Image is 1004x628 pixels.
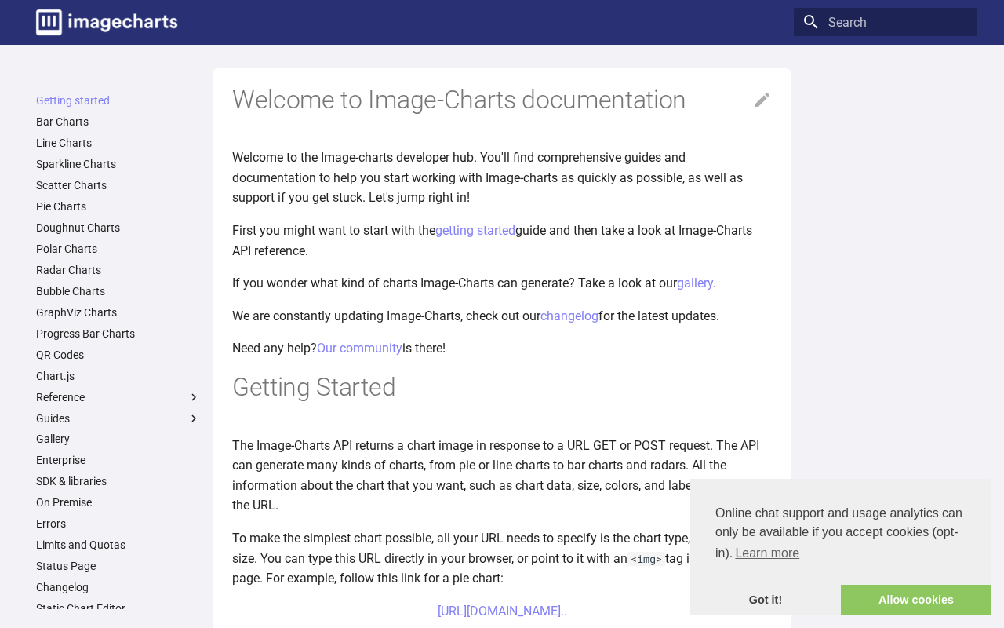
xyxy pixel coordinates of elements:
a: On Premise [36,495,201,509]
h1: Getting Started [232,371,772,404]
a: changelog [540,309,598,323]
a: SDK & libraries [36,474,201,488]
a: Static Chart Editor [36,601,201,615]
a: Doughnut Charts [36,221,201,235]
img: logo [36,9,177,35]
a: Our community [317,341,402,356]
code: <img> [627,552,665,566]
a: learn more about cookies [733,542,802,565]
p: Welcome to the Image-charts developer hub. You'll find comprehensive guides and documentation to ... [232,148,772,208]
label: Reference [36,390,201,404]
a: allow cookies [841,585,991,616]
a: Enterprise [36,453,201,467]
a: Radar Charts [36,263,201,277]
a: Progress Bar Charts [36,327,201,341]
a: Getting started [36,93,201,108]
h1: Welcome to Image-Charts documentation [232,84,772,117]
a: Polar Charts [36,242,201,256]
a: getting started [435,223,515,238]
p: First you might want to start with the guide and then take a look at Image-Charts API reference. [232,221,772,261]
a: Gallery [36,432,201,446]
a: Scatter Charts [36,178,201,192]
a: [URL][DOMAIN_NAME].. [438,604,567,619]
a: Limits and Quotas [36,538,201,552]
div: cookieconsent [690,479,991,615]
a: Chart.js [36,369,201,383]
p: If you wonder what kind of charts Image-Charts can generate? Take a look at our . [232,273,772,294]
a: Bar Charts [36,115,201,129]
a: gallery [677,276,713,290]
a: Changelog [36,580,201,594]
a: GraphViz Charts [36,305,201,319]
p: To make the simplest chart possible, all your URL needs to specify is the chart type, data, and s... [232,528,772,589]
p: The Image-Charts API returns a chart image in response to a URL GET or POST request. The API can ... [232,436,772,516]
a: QR Codes [36,348,201,362]
a: Image-Charts documentation [30,3,184,42]
a: Sparkline Charts [36,157,201,171]
a: Status Page [36,559,201,573]
p: Need any help? is there! [232,338,772,359]
a: Bubble Charts [36,284,201,298]
label: Guides [36,411,201,425]
a: Line Charts [36,136,201,150]
span: Online chat support and usage analytics can only be available if you accept cookies (opt-in). [715,504,966,565]
a: Pie Charts [36,199,201,214]
p: We are constantly updating Image-Charts, check out our for the latest updates. [232,306,772,327]
a: Errors [36,517,201,531]
input: Search [794,8,977,36]
a: dismiss cookie message [690,585,841,616]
